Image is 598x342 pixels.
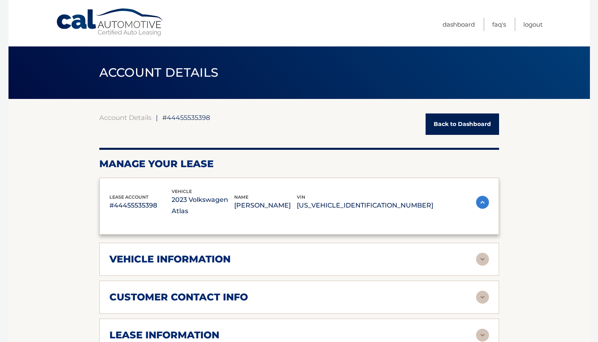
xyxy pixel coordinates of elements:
a: Back to Dashboard [426,113,499,135]
img: accordion-active.svg [476,196,489,209]
span: name [234,194,248,200]
h2: vehicle information [109,253,231,265]
a: Dashboard [443,18,475,31]
a: FAQ's [492,18,506,31]
span: vehicle [172,189,192,194]
img: accordion-rest.svg [476,291,489,304]
h2: Manage Your Lease [99,158,499,170]
a: Account Details [99,113,151,122]
span: #44455535398 [162,113,210,122]
img: accordion-rest.svg [476,253,489,266]
h2: customer contact info [109,291,248,303]
span: vin [297,194,305,200]
span: ACCOUNT DETAILS [99,65,219,80]
span: | [156,113,158,122]
p: #44455535398 [109,200,172,211]
a: Cal Automotive [56,8,165,37]
p: [US_VEHICLE_IDENTIFICATION_NUMBER] [297,200,433,211]
img: accordion-rest.svg [476,329,489,342]
h2: lease information [109,329,219,341]
p: 2023 Volkswagen Atlas [172,194,234,217]
p: [PERSON_NAME] [234,200,297,211]
span: lease account [109,194,149,200]
a: Logout [523,18,543,31]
